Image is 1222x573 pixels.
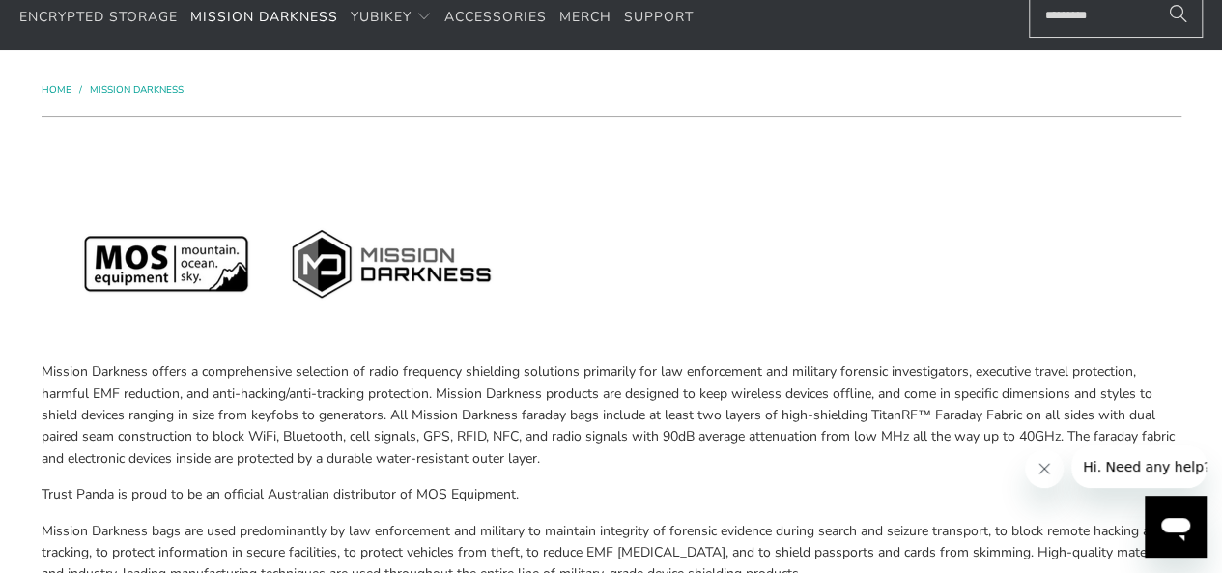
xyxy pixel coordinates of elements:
p: Trust Panda is proud to be an official Australian distributor of MOS Equipment. [42,484,1181,505]
span: Encrypted Storage [19,8,178,26]
a: Mission Darkness [90,83,184,97]
span: Accessories [444,8,547,26]
span: Home [42,83,71,97]
span: YubiKey [351,8,412,26]
span: Mission Darkness [190,8,338,26]
iframe: Az üzenetküldési ablak megnyitására szolgáló gomb [1145,496,1207,558]
span: Hi. Need any help? [12,14,139,29]
span: Merch [559,8,611,26]
span: / [79,83,82,97]
a: Home [42,83,74,97]
p: Mission Darkness offers a comprehensive selection of radio frequency shielding solutions primaril... [42,361,1181,470]
iframe: Vállalati üzenet [1071,445,1207,488]
iframe: Üzenet bezárása [1025,449,1064,488]
span: Support [624,8,694,26]
span: radio signals with 90dB average attenuation from low MHz all the way up to 40GHz [552,427,1061,445]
